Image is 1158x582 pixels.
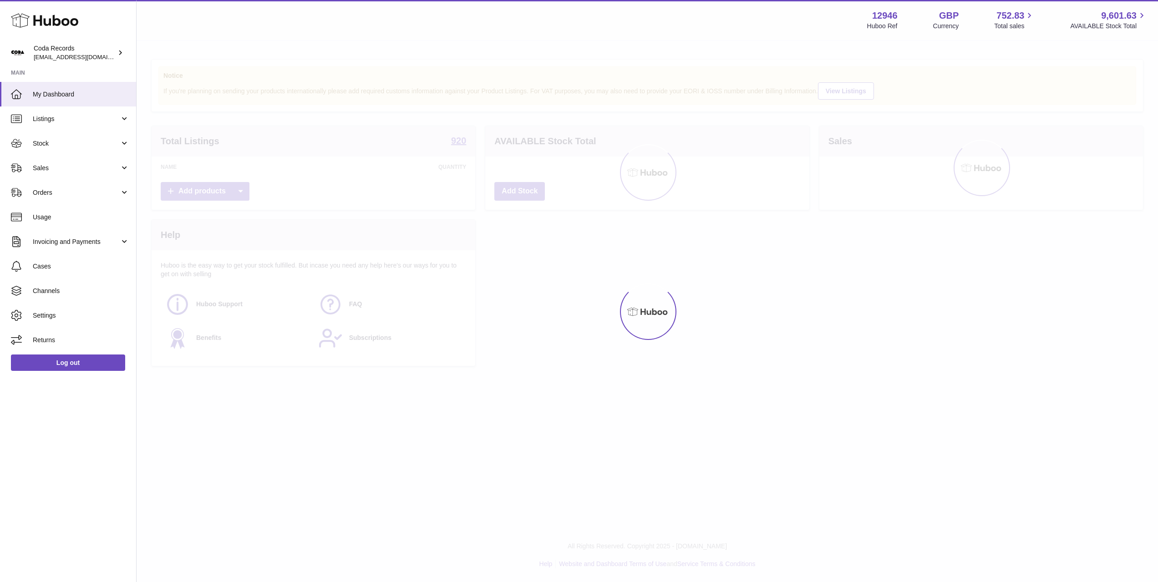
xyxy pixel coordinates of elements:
[33,336,129,344] span: Returns
[939,10,959,22] strong: GBP
[33,262,129,271] span: Cases
[33,139,120,148] span: Stock
[33,287,129,295] span: Channels
[996,10,1024,22] span: 752.83
[33,90,129,99] span: My Dashboard
[867,22,898,30] div: Huboo Ref
[994,10,1035,30] a: 752.83 Total sales
[33,311,129,320] span: Settings
[1101,10,1137,22] span: 9,601.63
[33,164,120,172] span: Sales
[872,10,898,22] strong: 12946
[33,115,120,123] span: Listings
[33,188,120,197] span: Orders
[34,53,134,61] span: [EMAIL_ADDRESS][DOMAIN_NAME]
[11,354,125,371] a: Log out
[11,46,25,60] img: haz@pcatmedia.com
[1070,10,1147,30] a: 9,601.63 AVAILABLE Stock Total
[33,238,120,246] span: Invoicing and Payments
[1070,22,1147,30] span: AVAILABLE Stock Total
[34,44,116,61] div: Coda Records
[994,22,1035,30] span: Total sales
[33,213,129,222] span: Usage
[933,22,959,30] div: Currency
